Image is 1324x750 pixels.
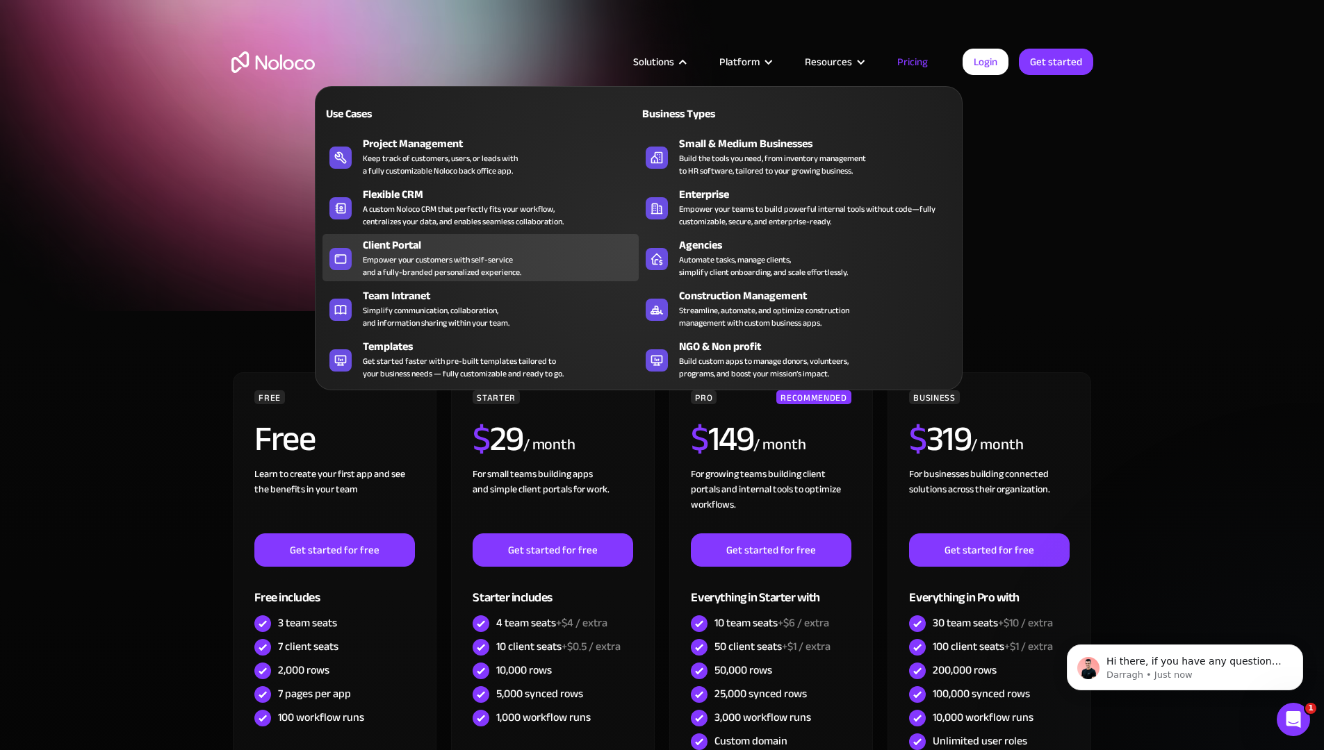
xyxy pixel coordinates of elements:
[278,662,329,678] div: 2,000 rows
[639,335,955,383] a: NGO & Non profitBuild custom apps to manage donors, volunteers,programs, and boost your mission’s...
[278,615,337,631] div: 3 team seats
[363,253,521,278] div: Empower your customers with self-service and a fully-branded personalized experience.
[363,152,518,177] div: Keep track of customers, users, or leads with a fully customizable Noloco back office app.
[691,422,753,456] h2: 149
[1277,703,1310,736] iframe: Intercom live chat
[753,434,806,456] div: / month
[787,53,880,71] div: Resources
[616,53,702,71] div: Solutions
[562,636,621,657] span: +$0.5 / extra
[322,133,639,180] a: Project ManagementKeep track of customers, users, or leads witha fully customizable Noloco back o...
[679,152,866,177] div: Build the tools you need, from inventory management to HR software, tailored to your growing busi...
[639,285,955,332] a: Construction ManagementStreamline, automate, and optimize constructionmanagement with custom busi...
[523,434,575,456] div: / month
[679,186,961,203] div: Enterprise
[322,106,475,122] div: Use Cases
[473,406,490,472] span: $
[933,662,997,678] div: 200,000 rows
[363,237,645,253] div: Client Portal
[702,53,787,71] div: Platform
[473,533,632,567] a: Get started for free
[639,106,791,122] div: Business Types
[322,97,639,129] a: Use Cases
[691,567,851,612] div: Everything in Starter with
[679,203,948,228] div: Empower your teams to build powerful internal tools without code—fully customizable, secure, and ...
[639,97,955,129] a: Business Types
[691,533,851,567] a: Get started for free
[363,203,564,228] div: A custom Noloco CRM that perfectly fits your workflow, centralizes your data, and enables seamles...
[363,135,645,152] div: Project Management
[782,636,831,657] span: +$1 / extra
[971,434,1023,456] div: / month
[496,710,591,725] div: 1,000 workflow runs
[909,567,1069,612] div: Everything in Pro with
[278,710,364,725] div: 100 workflow runs
[679,287,961,304] div: Construction Management
[714,733,787,749] div: Custom domain
[691,406,708,472] span: $
[714,639,831,654] div: 50 client seats
[254,467,414,533] div: Learn to create your first app and see the benefits in your team ‍
[473,467,632,533] div: For small teams building apps and simple client portals for work. ‍
[496,615,607,631] div: 4 team seats
[322,234,639,281] a: Client PortalEmpower your customers with self-serviceand a fully-branded personalized experience.
[933,615,1053,631] div: 30 team seats
[679,237,961,253] div: Agencies
[714,686,807,701] div: 25,000 synced rows
[254,533,414,567] a: Get started for free
[909,533,1069,567] a: Get started for free
[679,135,961,152] div: Small & Medium Businesses
[778,612,829,633] span: +$6 / extra
[496,662,552,678] div: 10,000 rows
[880,53,945,71] a: Pricing
[963,49,1008,75] a: Login
[473,390,519,404] div: STARTER
[322,285,639,332] a: Team IntranetSimplify communication, collaboration,and information sharing within your team.
[556,612,607,633] span: +$4 / extra
[714,710,811,725] div: 3,000 workflow runs
[639,234,955,281] a: AgenciesAutomate tasks, manage clients,simplify client onboarding, and scale effortlessly.
[909,406,926,472] span: $
[933,686,1030,701] div: 100,000 synced rows
[1004,636,1053,657] span: +$1 / extra
[909,467,1069,533] div: For businesses building connected solutions across their organization. ‍
[496,639,621,654] div: 10 client seats
[691,390,717,404] div: PRO
[633,53,674,71] div: Solutions
[363,338,645,355] div: Templates
[679,304,849,329] div: Streamline, automate, and optimize construction management with custom business apps.
[363,355,564,380] div: Get started faster with pre-built templates tailored to your business needs — fully customizable ...
[254,567,414,612] div: Free includes
[363,304,509,329] div: Simplify communication, collaboration, and information sharing within your team.
[363,287,645,304] div: Team Intranet
[639,183,955,231] a: EnterpriseEmpower your teams to build powerful internal tools without code—fully customizable, se...
[254,422,315,456] h2: Free
[719,53,760,71] div: Platform
[909,390,959,404] div: BUSINESS
[805,53,852,71] div: Resources
[322,183,639,231] a: Flexible CRMA custom Noloco CRM that perfectly fits your workflow,centralizes your data, and enab...
[278,686,351,701] div: 7 pages per app
[231,118,1093,160] h1: A plan for organizations of all sizes
[679,253,848,278] div: Automate tasks, manage clients, simplify client onboarding, and scale effortlessly.
[714,662,772,678] div: 50,000 rows
[714,615,829,631] div: 10 team seats
[1305,703,1316,714] span: 1
[933,639,1053,654] div: 100 client seats
[639,133,955,180] a: Small & Medium BusinessesBuild the tools you need, from inventory managementto HR software, tailo...
[909,422,971,456] h2: 319
[933,733,1027,749] div: Unlimited user roles
[496,686,583,701] div: 5,000 synced rows
[998,612,1053,633] span: +$10 / extra
[1046,615,1324,712] iframe: Intercom notifications message
[691,467,851,533] div: For growing teams building client portals and internal tools to optimize workflows.
[363,186,645,203] div: Flexible CRM
[933,710,1033,725] div: 10,000 workflow runs
[322,335,639,383] a: TemplatesGet started faster with pre-built templates tailored toyour business needs — fully custo...
[473,422,523,456] h2: 29
[679,355,849,380] div: Build custom apps to manage donors, volunteers, programs, and boost your mission’s impact.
